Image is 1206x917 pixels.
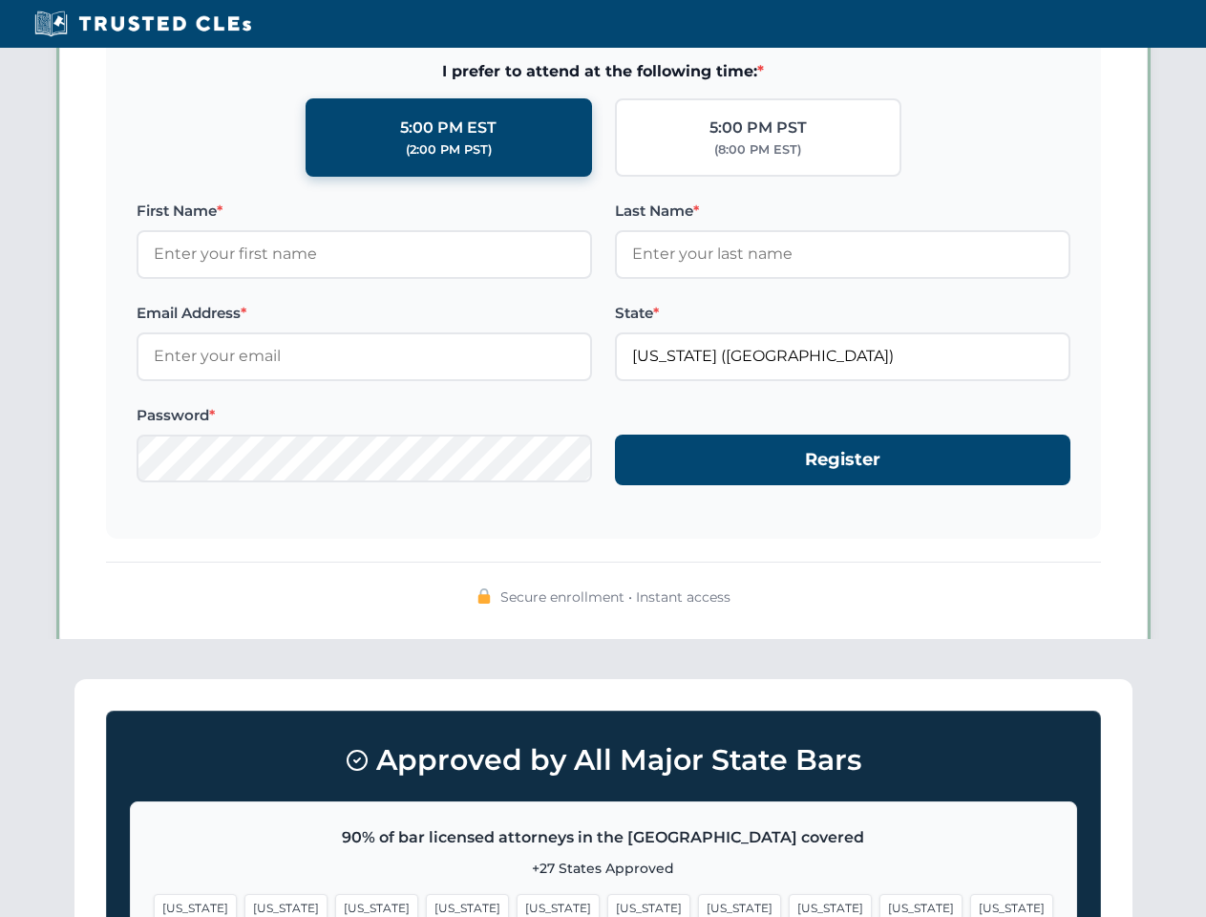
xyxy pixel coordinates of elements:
[137,302,592,325] label: Email Address
[154,825,1053,850] p: 90% of bar licensed attorneys in the [GEOGRAPHIC_DATA] covered
[130,735,1077,786] h3: Approved by All Major State Bars
[137,200,592,223] label: First Name
[406,140,492,160] div: (2:00 PM PST)
[137,404,592,427] label: Password
[500,586,730,608] span: Secure enrollment • Instant access
[615,230,1070,278] input: Enter your last name
[476,588,492,604] img: 🔒
[137,332,592,380] input: Enter your email
[137,230,592,278] input: Enter your first name
[400,116,497,140] div: 5:00 PM EST
[714,140,801,160] div: (8:00 PM EST)
[137,59,1070,84] span: I prefer to attend at the following time:
[615,302,1070,325] label: State
[709,116,807,140] div: 5:00 PM PST
[29,10,257,38] img: Trusted CLEs
[154,858,1053,879] p: +27 States Approved
[615,435,1070,485] button: Register
[615,332,1070,380] input: Florida (FL)
[615,200,1070,223] label: Last Name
